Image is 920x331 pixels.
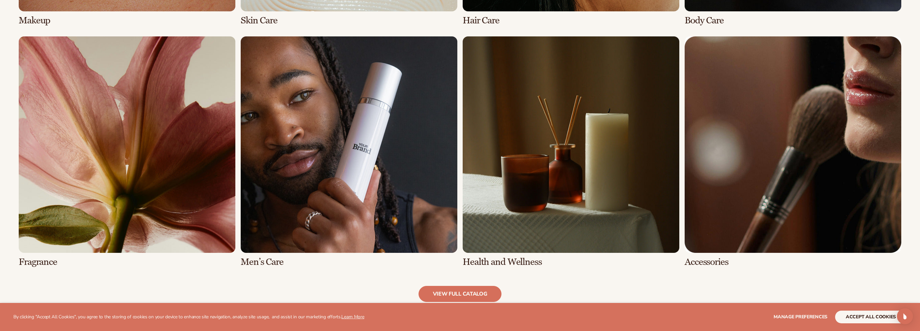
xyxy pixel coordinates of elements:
button: accept all cookies [835,311,907,323]
h3: Makeup [19,15,235,26]
h3: Skin Care [241,15,457,26]
h3: Hair Care [463,15,679,26]
div: 8 / 8 [685,36,901,267]
div: 6 / 8 [241,36,457,267]
a: view full catalog [419,286,502,302]
div: 5 / 8 [19,36,235,267]
p: By clicking "Accept All Cookies", you agree to the storing of cookies on your device to enhance s... [13,314,364,320]
h3: Body Care [685,15,901,26]
div: 7 / 8 [463,36,679,267]
span: Manage preferences [774,314,827,320]
a: Learn More [341,314,364,320]
button: Manage preferences [774,311,827,323]
div: Open Intercom Messenger [897,308,913,324]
